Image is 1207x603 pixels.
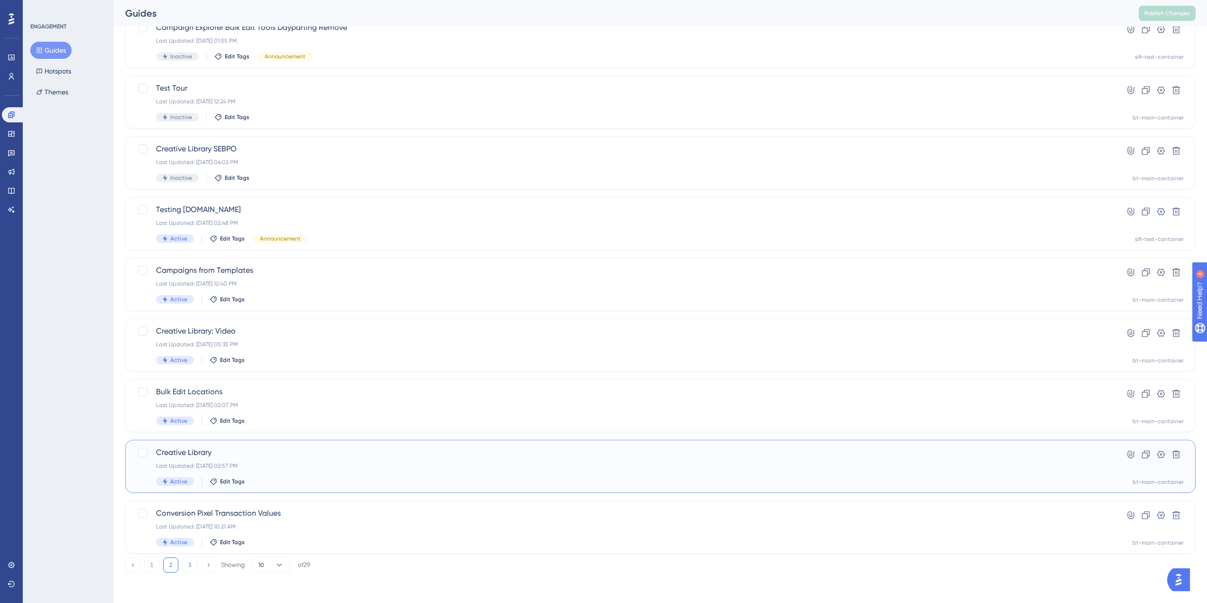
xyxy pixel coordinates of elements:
[156,447,1089,458] span: Creative Library
[210,538,245,546] button: Edit Tags
[170,296,187,303] span: Active
[220,296,245,303] span: Edit Tags
[1133,539,1184,547] div: bt-main-container
[170,235,187,242] span: Active
[156,462,1089,470] div: Last Updated: [DATE] 02:57 PM
[156,325,1089,337] span: Creative Library: Video
[22,2,59,14] span: Need Help?
[170,113,192,121] span: Inactive
[170,478,187,485] span: Active
[214,174,249,182] button: Edit Tags
[30,83,74,101] button: Themes
[156,401,1089,409] div: Last Updated: [DATE] 02:07 PM
[1133,417,1184,425] div: bt-main-container
[1144,9,1190,17] span: Publish Changes
[170,174,192,182] span: Inactive
[225,113,249,121] span: Edit Tags
[1133,175,1184,182] div: bt-main-container
[156,523,1089,530] div: Last Updated: [DATE] 10:21 AM
[30,23,66,30] div: ENGAGEMENT
[156,219,1089,227] div: Last Updated: [DATE] 02:48 PM
[163,557,178,573] button: 2
[210,296,245,303] button: Edit Tags
[1133,478,1184,486] div: bt-main-container
[1167,566,1196,594] iframe: UserGuiding AI Assistant Launcher
[125,7,1115,20] div: Guides
[214,113,249,121] button: Edit Tags
[66,5,69,12] div: 4
[258,561,264,569] span: 10
[156,280,1089,288] div: Last Updated: [DATE] 12:40 PM
[214,53,249,60] button: Edit Tags
[30,42,72,59] button: Guides
[220,478,245,485] span: Edit Tags
[182,557,197,573] button: 3
[1139,6,1196,21] button: Publish Changes
[1135,53,1184,61] div: sifi-test-container
[220,538,245,546] span: Edit Tags
[1133,296,1184,304] div: bt-main-container
[265,53,305,60] span: Announcement
[220,235,245,242] span: Edit Tags
[210,478,245,485] button: Edit Tags
[156,37,1089,45] div: Last Updated: [DATE] 01:55 PM
[156,22,1089,33] span: Campaign Explorer Bulk Edit Tools Dayparting Remove
[170,53,192,60] span: Inactive
[1135,235,1184,243] div: sifi-test-container
[156,158,1089,166] div: Last Updated: [DATE] 06:02 PM
[221,561,245,569] div: Showing
[252,557,290,573] button: 10
[156,83,1089,94] span: Test Tour
[156,341,1089,348] div: Last Updated: [DATE] 05:35 PM
[1133,114,1184,121] div: bt-main-container
[260,235,301,242] span: Announcement
[156,386,1089,398] span: Bulk Edit Locations
[170,356,187,364] span: Active
[30,63,77,80] button: Hotspots
[156,508,1089,519] span: Conversion Pixel Transaction Values
[220,356,245,364] span: Edit Tags
[156,98,1089,105] div: Last Updated: [DATE] 12:24 PM
[225,174,249,182] span: Edit Tags
[1133,357,1184,364] div: bt-main-container
[210,356,245,364] button: Edit Tags
[156,143,1089,155] span: Creative Library SEBPO
[225,53,249,60] span: Edit Tags
[156,265,1089,276] span: Campaigns from Templates
[170,538,187,546] span: Active
[220,417,245,425] span: Edit Tags
[298,561,310,569] div: of 29
[210,417,245,425] button: Edit Tags
[170,417,187,425] span: Active
[210,235,245,242] button: Edit Tags
[144,557,159,573] button: 1
[156,204,1089,215] span: Testing [DOMAIN_NAME]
